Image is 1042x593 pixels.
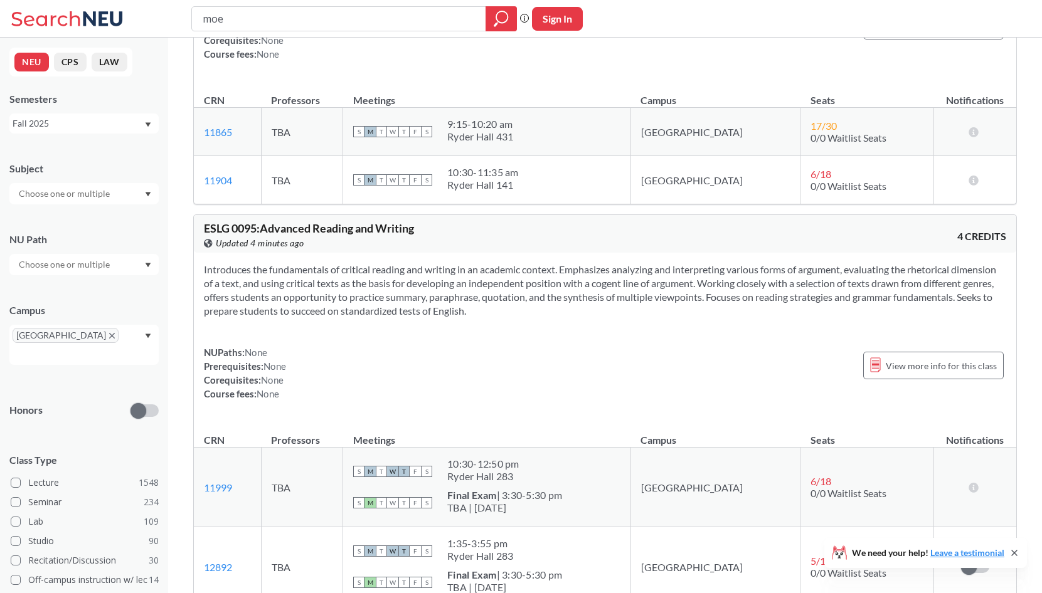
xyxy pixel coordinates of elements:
[410,466,421,477] span: F
[204,126,232,138] a: 11865
[376,545,387,557] span: T
[245,347,267,358] span: None
[410,174,421,186] span: F
[398,577,410,588] span: T
[144,515,159,528] span: 109
[11,552,159,569] label: Recitation/Discussion
[447,166,519,179] div: 10:30 - 11:35 am
[630,108,800,156] td: [GEOGRAPHIC_DATA]
[398,174,410,186] span: T
[852,548,1004,557] span: We need your help!
[630,421,800,448] th: Campus
[376,466,387,477] span: T
[261,448,343,527] td: TBA
[811,180,886,192] span: 0/0 Waitlist Seats
[811,120,837,132] span: 17 / 30
[387,577,398,588] span: W
[410,126,421,137] span: F
[447,489,562,501] div: | 3:30-5:30 pm
[421,577,432,588] span: S
[410,545,421,557] span: F
[364,577,376,588] span: M
[447,130,514,143] div: Ryder Hall 431
[9,183,159,204] div: Dropdown arrow
[421,126,432,137] span: S
[957,229,1006,243] span: 4 CREDITS
[353,174,364,186] span: S
[204,481,232,493] a: 11999
[13,257,118,272] input: Choose one or multiple
[149,573,159,587] span: 14
[204,263,1006,318] section: Introduces the fundamentals of critical reading and writing in an academic context. Emphasizes an...
[447,569,562,581] div: | 3:30-5:30 pm
[145,263,151,268] svg: Dropdown arrow
[204,433,225,447] div: CRN
[145,333,151,338] svg: Dropdown arrow
[447,569,497,580] b: Final Exam
[421,497,432,508] span: S
[364,126,376,137] span: M
[811,168,831,180] span: 6 / 18
[201,8,477,29] input: Class, professor, course number, "phrase"
[261,34,284,46] span: None
[398,466,410,477] span: T
[486,6,517,31] div: magnifying glass
[9,92,159,106] div: Semesters
[421,466,432,477] span: S
[800,421,934,448] th: Seats
[376,497,387,508] span: T
[9,325,159,365] div: [GEOGRAPHIC_DATA]X to remove pillDropdown arrow
[145,192,151,197] svg: Dropdown arrow
[257,48,279,60] span: None
[447,458,519,470] div: 10:30 - 12:50 pm
[263,360,286,372] span: None
[376,577,387,588] span: T
[14,53,49,71] button: NEU
[930,547,1004,558] a: Leave a testimonial
[387,545,398,557] span: W
[421,174,432,186] span: S
[353,577,364,588] span: S
[421,545,432,557] span: S
[204,174,232,186] a: 11904
[398,497,410,508] span: T
[364,497,376,508] span: M
[364,545,376,557] span: M
[630,156,800,204] td: [GEOGRAPHIC_DATA]
[934,421,1016,448] th: Notifications
[353,497,364,508] span: S
[13,186,118,201] input: Choose one or multiple
[387,174,398,186] span: W
[9,453,159,467] span: Class Type
[447,489,497,501] b: Final Exam
[216,236,304,250] span: Updated 4 minutes ago
[387,497,398,508] span: W
[9,254,159,275] div: Dropdown arrow
[13,117,144,130] div: Fall 2025
[149,554,159,567] span: 30
[811,487,886,499] span: 0/0 Waitlist Seats
[364,466,376,477] span: M
[9,303,159,317] div: Campus
[204,221,414,235] span: ESLG 0095 : Advanced Reading and Writing
[145,122,151,127] svg: Dropdown arrow
[9,233,159,246] div: NU Path
[811,132,886,144] span: 0/0 Waitlist Seats
[92,53,127,71] button: LAW
[398,545,410,557] span: T
[144,495,159,509] span: 234
[204,561,232,573] a: 12892
[139,476,159,490] span: 1548
[410,577,421,588] span: F
[261,421,343,448] th: Professors
[811,475,831,487] span: 6 / 18
[261,81,343,108] th: Professors
[811,555,831,567] span: 5 / 18
[149,534,159,548] span: 90
[387,126,398,137] span: W
[54,53,87,71] button: CPS
[11,475,159,491] label: Lecture
[11,513,159,530] label: Lab
[447,118,514,130] div: 9:15 - 10:20 am
[109,333,115,338] svg: X to remove pill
